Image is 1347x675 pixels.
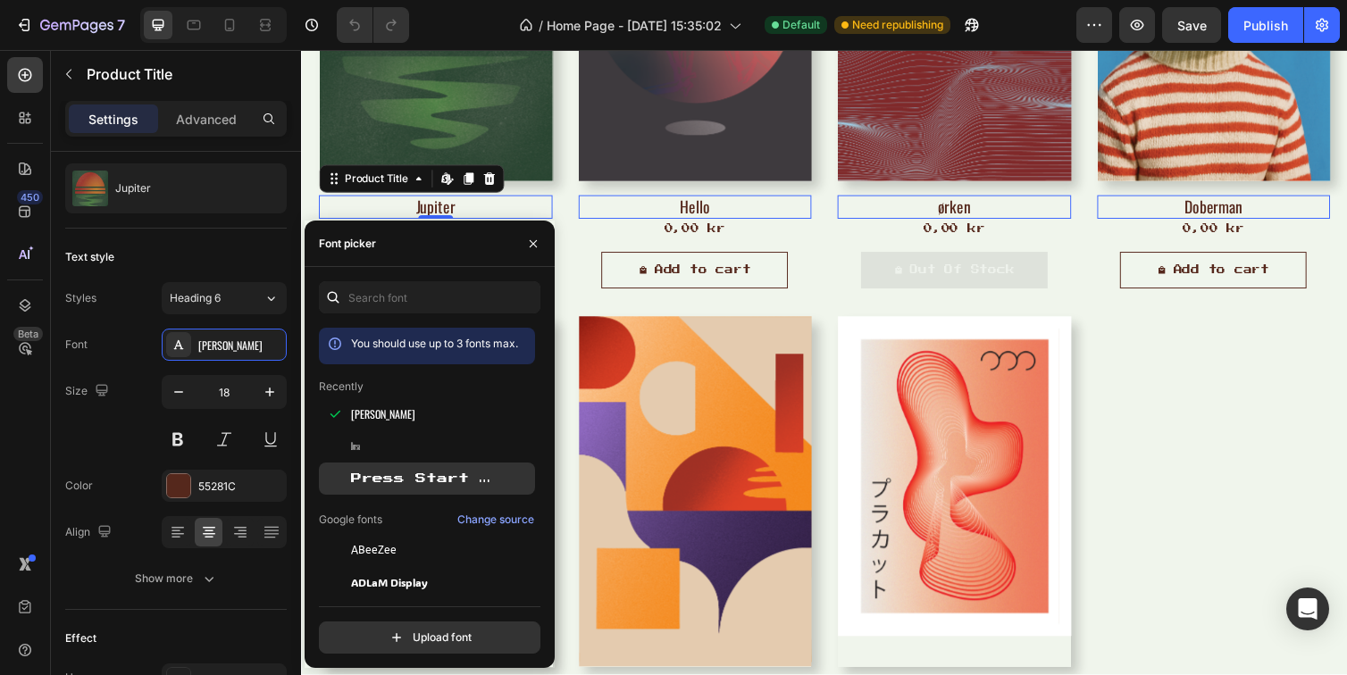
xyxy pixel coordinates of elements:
input: Search font [319,281,540,313]
span: [PERSON_NAME] [351,406,415,422]
img: product feature img [72,171,108,206]
div: Text style [65,249,114,265]
p: 7 [117,14,125,36]
a: plakat1 [549,273,789,600]
div: Effect [65,630,96,646]
h2: Doberman [816,149,1055,173]
div: Align [65,521,115,545]
p: Settings [88,110,138,129]
div: Beta [13,327,43,341]
span: Dorsa [351,438,360,454]
a: plakat2 [284,273,523,631]
div: Open Intercom Messenger [1286,587,1329,630]
div: Add to cart [362,218,460,234]
button: Out Of Stock [573,207,765,245]
div: 450 [17,190,43,204]
span: ADLaM Display [351,574,428,590]
button: Show more [65,562,287,595]
p: Product Title [87,63,280,85]
p: Jupiter [115,182,151,195]
span: Need republishing [852,17,943,33]
h2: ørken [549,149,789,173]
div: Show more [135,570,218,587]
div: 0,00 kr [370,173,436,193]
div: Font [65,337,88,353]
div: Font picker [319,236,376,252]
div: Styles [65,290,96,306]
button: Upload font [319,621,540,654]
span: You should use up to 3 fonts max. [351,337,518,350]
a: MURA [18,273,257,611]
button: Publish [1228,7,1303,43]
button: Save [1162,7,1221,43]
div: Color [65,478,93,494]
button: Heading 6 [162,282,287,314]
div: Add to cart [893,218,991,234]
span: Default [782,17,820,33]
p: Recently [319,379,364,395]
span: ABeeZee [351,542,397,558]
span: Home Page - [DATE] 15:35:02 [547,16,722,35]
button: 7 [7,7,133,43]
div: Publish [1243,16,1288,35]
span: Heading 6 [170,290,221,306]
button: Change source [456,509,535,530]
p: Advanced [176,110,237,129]
span: / [539,16,543,35]
div: 0,00 kr [636,173,702,193]
button: Add to cart [839,207,1030,245]
div: Out Of Stock [623,218,731,234]
div: 55281C [198,479,282,495]
button: Add to cart [307,207,498,245]
p: Google fonts [319,512,382,528]
span: Press Start 2P [351,471,499,487]
div: 0,00 kr [901,173,967,193]
span: Save [1177,18,1207,33]
div: Size [65,379,113,404]
div: [PERSON_NAME] [198,337,282,354]
div: Change source [457,512,534,528]
div: Upload font [388,629,472,646]
div: Undo/Redo [337,7,409,43]
iframe: Design area [301,50,1347,675]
